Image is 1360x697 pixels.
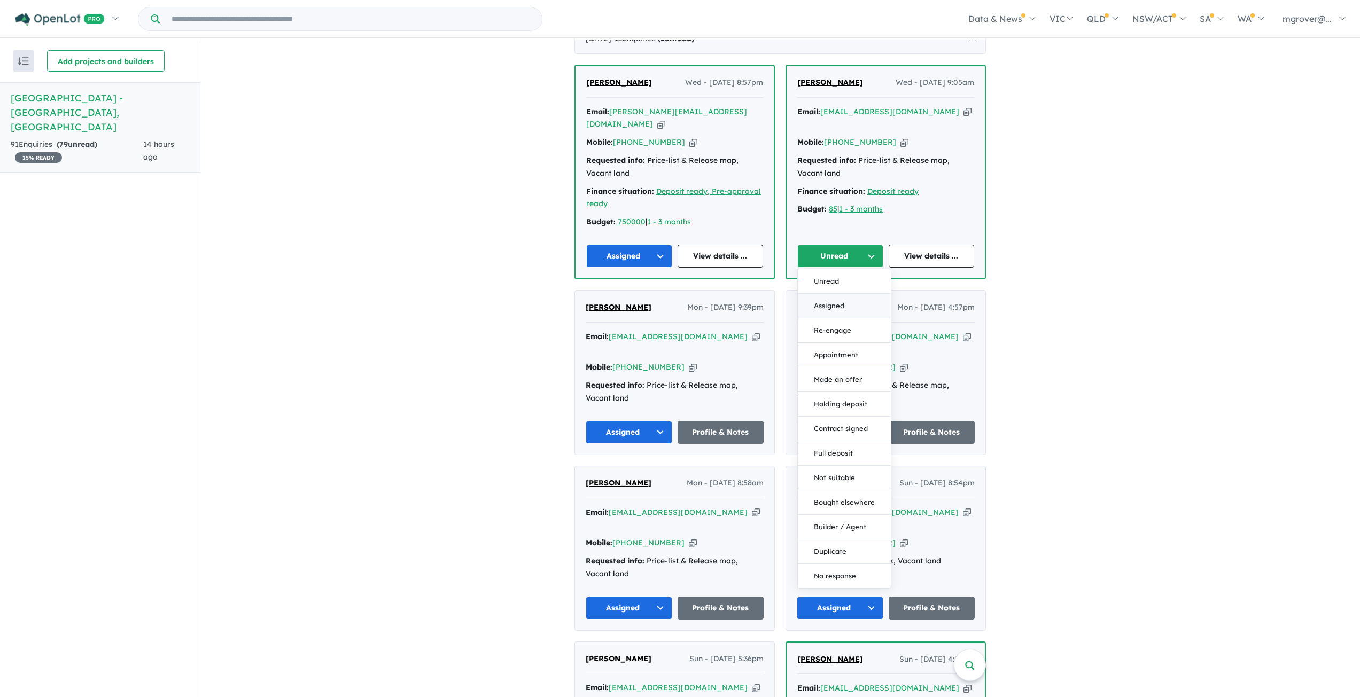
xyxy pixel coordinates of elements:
[797,597,883,620] button: Assigned
[897,301,975,314] span: Mon - [DATE] 4:57pm
[586,186,761,209] a: Deposit ready, Pre-approval ready
[57,139,97,149] strong: ( unread)
[963,106,972,118] button: Copy
[797,204,827,214] strong: Budget:
[899,477,975,490] span: Sun - [DATE] 8:54pm
[586,245,672,268] button: Assigned
[18,57,29,65] img: sort.svg
[752,682,760,693] button: Copy
[678,421,764,444] a: Profile & Notes
[797,556,856,566] strong: Requested info:
[797,245,883,268] button: Unread
[797,380,856,390] strong: Requested info:
[889,421,975,444] a: Profile & Notes
[586,301,651,314] a: [PERSON_NAME]
[689,137,697,148] button: Copy
[963,507,971,518] button: Copy
[798,294,891,318] button: Assigned
[586,421,672,444] button: Assigned
[647,217,691,226] a: 1 - 3 months
[797,269,891,589] div: Unread
[612,538,685,547] a: [PHONE_NUMBER]
[612,362,685,372] a: [PHONE_NUMBER]
[797,507,820,517] strong: Email:
[685,76,763,89] span: Wed - [DATE] 8:57pm
[586,154,763,180] div: Price-list & Release map, Vacant land
[586,477,651,490] a: [PERSON_NAME]
[798,441,891,466] button: Full deposit
[900,362,908,373] button: Copy
[586,362,612,372] strong: Mobile:
[586,302,651,312] span: [PERSON_NAME]
[678,597,764,620] a: Profile & Notes
[586,379,764,405] div: Price-list & Release map, Vacant land
[797,555,975,568] div: Info pack, Vacant land
[586,217,616,226] strong: Budget:
[687,301,764,314] span: Mon - [DATE] 9:39pm
[586,107,747,129] a: [PERSON_NAME][EMAIL_ADDRESS][DOMAIN_NAME]
[798,269,891,294] button: Unread
[15,152,62,163] span: 15 % READY
[11,138,143,164] div: 91 Enquir ies
[867,186,919,196] a: Deposit ready
[657,119,665,130] button: Copy
[752,507,760,518] button: Copy
[797,203,974,216] div: |
[899,653,974,666] span: Sun - [DATE] 4:17pm
[797,186,865,196] strong: Finance situation:
[162,7,540,30] input: Try estate name, suburb, builder or developer
[797,478,862,488] span: [PERSON_NAME]
[798,392,891,417] button: Holding deposit
[797,77,863,87] span: [PERSON_NAME]
[586,555,764,581] div: Price-list & Release map, Vacant land
[609,683,748,692] a: [EMAIL_ADDRESS][DOMAIN_NAME]
[798,318,891,343] button: Re-engage
[839,204,883,214] a: 1 - 3 months
[797,154,974,180] div: Price-list & Release map, Vacant land
[689,362,697,373] button: Copy
[586,478,651,488] span: [PERSON_NAME]
[798,417,891,441] button: Contract signed
[797,379,975,405] div: Price-list & Release map, Vacant land
[586,155,645,165] strong: Requested info:
[797,654,863,664] span: [PERSON_NAME]
[896,76,974,89] span: Wed - [DATE] 9:05am
[797,301,862,314] a: [PERSON_NAME]
[689,653,764,665] span: Sun - [DATE] 5:36pm
[797,76,863,89] a: [PERSON_NAME]
[47,50,165,72] button: Add projects and builders
[609,332,748,341] a: [EMAIL_ADDRESS][DOMAIN_NAME]
[797,107,820,116] strong: Email:
[752,331,760,342] button: Copy
[586,332,609,341] strong: Email:
[678,245,764,268] a: View details ...
[798,466,891,490] button: Not suitable
[586,507,609,517] strong: Email:
[963,683,972,694] button: Copy
[586,538,612,547] strong: Mobile:
[797,683,820,693] strong: Email:
[797,421,883,444] button: Assigned
[586,77,652,87] span: [PERSON_NAME]
[609,507,748,517] a: [EMAIL_ADDRESS][DOMAIN_NAME]
[963,331,971,342] button: Copy
[11,91,189,134] h5: [GEOGRAPHIC_DATA] - [GEOGRAPHIC_DATA] , [GEOGRAPHIC_DATA]
[586,380,644,390] strong: Requested info:
[586,107,609,116] strong: Email:
[586,654,651,663] span: [PERSON_NAME]
[586,597,672,620] button: Assigned
[618,217,646,226] u: 750000
[798,343,891,367] button: Appointment
[15,13,105,26] img: Openlot PRO Logo White
[59,139,68,149] span: 79
[798,367,891,392] button: Made an offer
[586,556,644,566] strong: Requested info:
[889,597,975,620] a: Profile & Notes
[889,245,975,268] a: View details ...
[900,537,908,549] button: Copy
[613,137,685,147] a: [PHONE_NUMBER]
[797,302,862,312] span: [PERSON_NAME]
